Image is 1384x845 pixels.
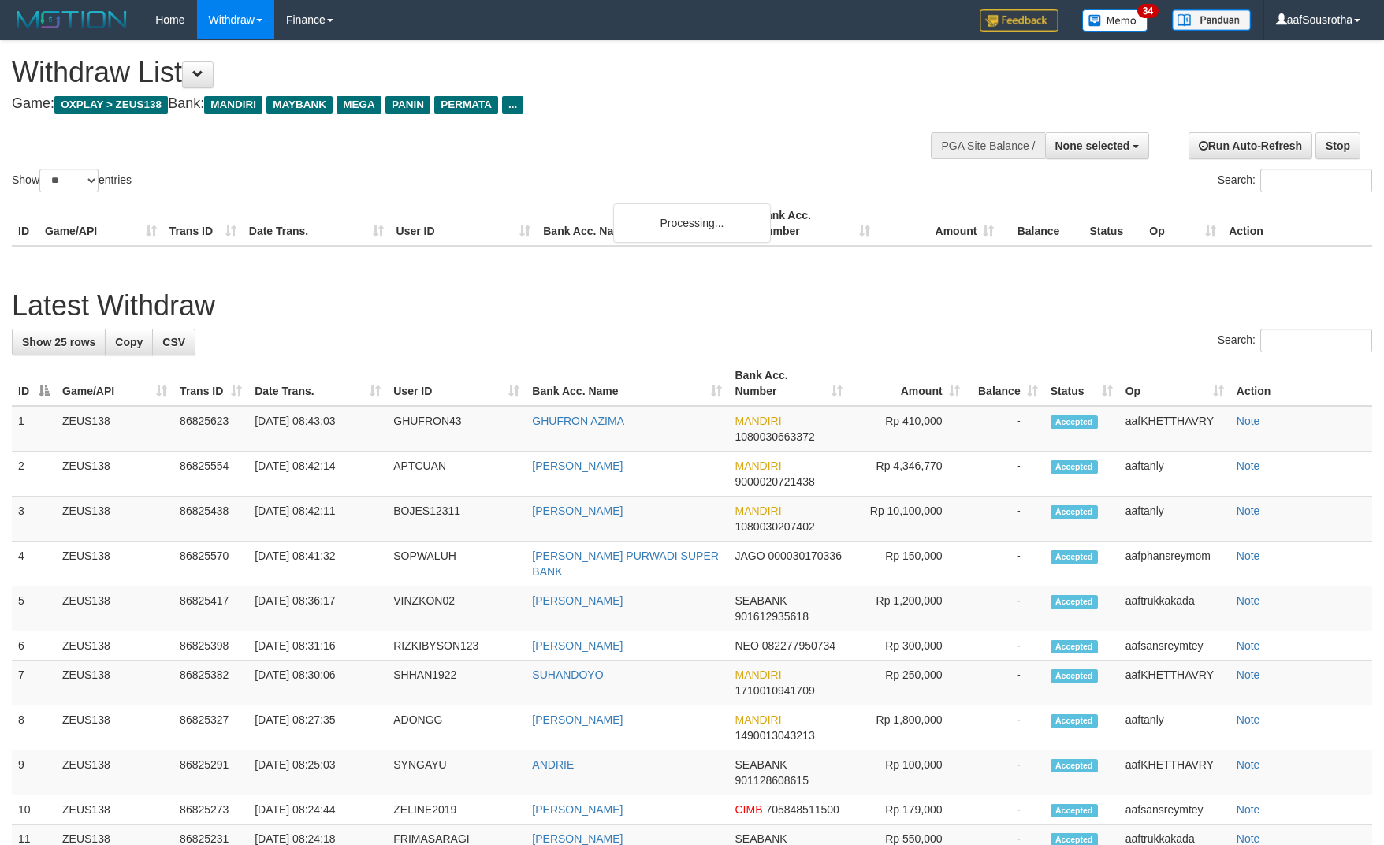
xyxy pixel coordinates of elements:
span: NEO [735,639,758,652]
span: Accepted [1051,460,1098,474]
label: Show entries [12,169,132,192]
td: 86825570 [173,542,248,586]
td: [DATE] 08:41:32 [248,542,387,586]
td: Rp 150,000 [849,542,966,586]
td: 1 [12,406,56,452]
td: VINZKON02 [387,586,526,631]
td: SYNGAYU [387,750,526,795]
th: Trans ID: activate to sort column ascending [173,361,248,406]
span: MAYBANK [266,96,333,114]
th: Date Trans. [243,201,390,246]
td: 6 [12,631,56,661]
th: Game/API [39,201,163,246]
td: [DATE] 08:36:17 [248,586,387,631]
a: [PERSON_NAME] [532,713,623,726]
td: SOPWALUH [387,542,526,586]
h4: Game: Bank: [12,96,907,112]
span: Copy 9000020721438 to clipboard [735,475,814,488]
td: 7 [12,661,56,705]
th: Status: activate to sort column ascending [1044,361,1119,406]
td: - [966,661,1044,705]
span: Copy 1080030207402 to clipboard [735,520,814,533]
th: Amount: activate to sort column ascending [849,361,966,406]
span: JAGO [735,549,765,562]
td: - [966,750,1044,795]
td: 86825438 [173,497,248,542]
a: Note [1237,713,1260,726]
th: Op: activate to sort column ascending [1119,361,1230,406]
a: [PERSON_NAME] [532,639,623,652]
span: MANDIRI [204,96,262,114]
td: Rp 100,000 [849,750,966,795]
td: aafsansreymtey [1119,631,1230,661]
td: GHUFRON43 [387,406,526,452]
h1: Latest Withdraw [12,290,1372,322]
td: Rp 410,000 [849,406,966,452]
td: - [966,795,1044,825]
span: Copy 901128608615 to clipboard [735,774,808,787]
a: [PERSON_NAME] [532,594,623,607]
a: Note [1237,504,1260,517]
a: [PERSON_NAME] [532,460,623,472]
span: CIMB [735,803,762,816]
span: Accepted [1051,415,1098,429]
span: Accepted [1051,595,1098,609]
span: SEABANK [735,758,787,771]
td: Rp 10,100,000 [849,497,966,542]
td: - [966,406,1044,452]
img: Button%20Memo.svg [1082,9,1148,32]
span: MANDIRI [735,713,781,726]
input: Search: [1260,169,1372,192]
td: - [966,452,1044,497]
td: aafKHETTHAVRY [1119,406,1230,452]
a: Note [1237,832,1260,845]
th: Bank Acc. Number: activate to sort column ascending [728,361,848,406]
td: ZELINE2019 [387,795,526,825]
th: Bank Acc. Name: activate to sort column ascending [526,361,728,406]
a: ANDRIE [532,758,574,771]
a: Note [1237,460,1260,472]
td: - [966,631,1044,661]
td: - [966,705,1044,750]
span: None selected [1055,140,1130,152]
a: [PERSON_NAME] [532,832,623,845]
button: None selected [1045,132,1150,159]
td: Rp 1,200,000 [849,586,966,631]
a: Note [1237,549,1260,562]
span: Copy 1710010941709 to clipboard [735,684,814,697]
th: Action [1222,201,1372,246]
span: Copy 082277950734 to clipboard [762,639,835,652]
td: 2 [12,452,56,497]
td: ADONGG [387,705,526,750]
td: Rp 4,346,770 [849,452,966,497]
a: Note [1237,594,1260,607]
td: - [966,542,1044,586]
td: ZEUS138 [56,406,173,452]
td: 86825417 [173,586,248,631]
td: Rp 300,000 [849,631,966,661]
td: [DATE] 08:27:35 [248,705,387,750]
span: 34 [1137,4,1159,18]
label: Search: [1218,329,1372,352]
td: 9 [12,750,56,795]
td: aaftrukkakada [1119,586,1230,631]
div: Processing... [613,203,771,243]
td: ZEUS138 [56,542,173,586]
td: Rp 1,800,000 [849,705,966,750]
td: 5 [12,586,56,631]
a: [PERSON_NAME] [532,803,623,816]
th: Date Trans.: activate to sort column ascending [248,361,387,406]
span: MANDIRI [735,504,781,517]
td: [DATE] 08:25:03 [248,750,387,795]
th: Trans ID [163,201,243,246]
a: Note [1237,415,1260,427]
span: Accepted [1051,505,1098,519]
span: Copy 1080030663372 to clipboard [735,430,814,443]
span: Copy [115,336,143,348]
a: SUHANDOYO [532,668,603,681]
td: 86825398 [173,631,248,661]
span: Show 25 rows [22,336,95,348]
th: Game/API: activate to sort column ascending [56,361,173,406]
th: Bank Acc. Name [537,201,752,246]
span: Copy 1490013043213 to clipboard [735,729,814,742]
